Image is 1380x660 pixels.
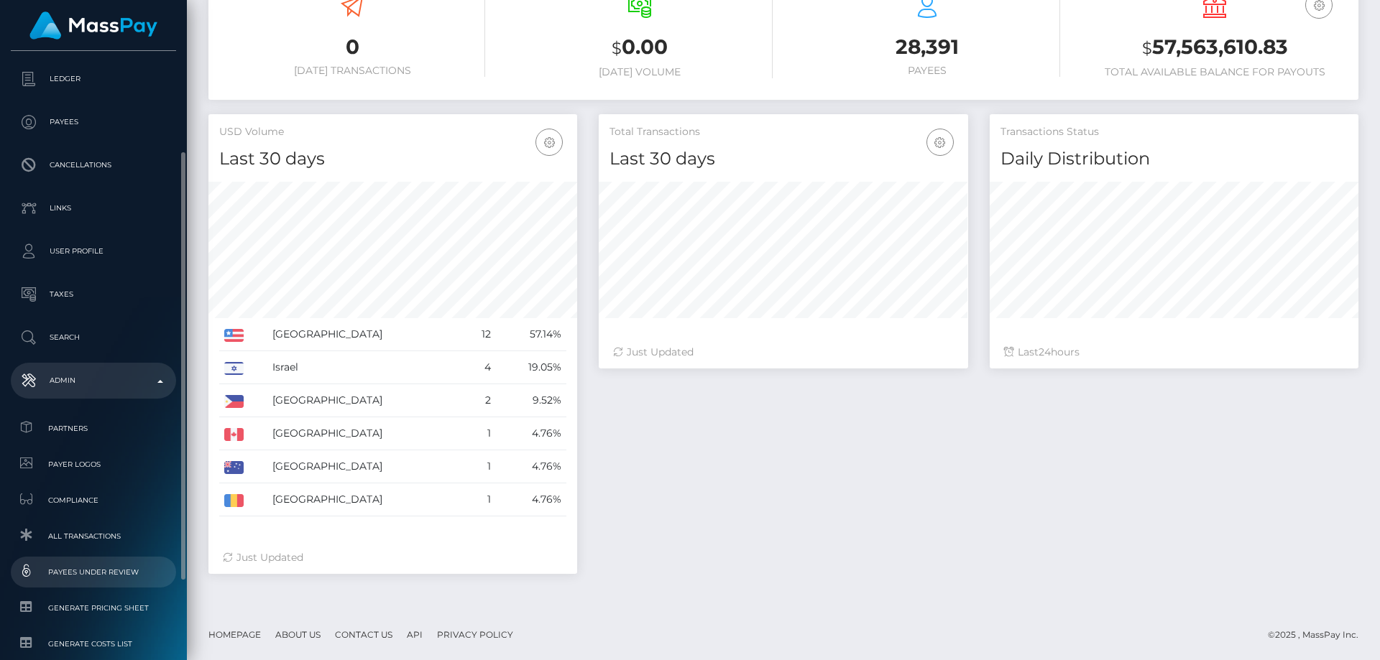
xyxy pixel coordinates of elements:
a: Payees under Review [11,557,176,587]
td: [GEOGRAPHIC_DATA] [267,318,464,351]
a: Payees [11,104,176,140]
td: Israel [267,351,464,384]
td: 12 [464,318,496,351]
td: 9.52% [496,384,566,417]
h5: Total Transactions [609,125,957,139]
a: Partners [11,413,176,444]
td: [GEOGRAPHIC_DATA] [267,417,464,450]
td: 1 [464,417,496,450]
td: 4 [464,351,496,384]
h5: Transactions Status [1000,125,1348,139]
span: Compliance [17,492,170,508]
td: 4.76% [496,417,566,450]
a: Ledger [11,61,176,97]
a: Generate Costs List [11,628,176,659]
td: 1 [464,483,496,516]
td: 1 [464,450,496,483]
img: AU.png [224,461,244,474]
span: Generate Pricing Sheet [17,600,170,616]
h6: [DATE] Transactions [219,65,485,77]
p: User Profile [17,241,170,262]
h4: Daily Distribution [1000,147,1348,172]
p: Search [17,327,170,348]
span: Generate Costs List [17,636,170,652]
a: All Transactions [11,521,176,552]
h6: [DATE] Volume [507,66,773,78]
h6: Payees [794,65,1060,77]
td: [GEOGRAPHIC_DATA] [267,450,464,483]
td: 19.05% [496,351,566,384]
h4: Last 30 days [609,147,957,172]
a: API [401,623,428,646]
h4: Last 30 days [219,147,566,172]
div: Just Updated [223,550,563,565]
a: Links [11,190,176,226]
a: About Us [270,623,326,646]
span: All Transactions [17,528,170,544]
img: RO.png [224,494,244,507]
img: MassPay Logo [29,11,157,39]
small: $ [612,38,622,58]
span: Payees under Review [17,564,170,580]
h6: Total Available Balance for Payouts [1082,66,1348,78]
p: Ledger [17,68,170,90]
a: Payer Logos [11,449,176,480]
img: CA.png [224,428,244,441]
h5: USD Volume [219,125,566,139]
div: © 2025 , MassPay Inc. [1268,627,1369,643]
p: Taxes [17,284,170,305]
h3: 0.00 [507,33,773,62]
a: Compliance [11,485,176,516]
img: US.png [224,329,244,342]
img: PH.png [224,395,244,408]
a: Contact Us [329,623,398,646]
span: Partners [17,420,170,437]
td: [GEOGRAPHIC_DATA] [267,384,464,417]
h3: 28,391 [794,33,1060,61]
div: Last hours [1004,345,1344,360]
td: 2 [464,384,496,417]
td: 4.76% [496,483,566,516]
p: Payees [17,111,170,133]
h3: 57,563,610.83 [1082,33,1348,62]
p: Links [17,197,170,219]
a: Privacy Policy [431,623,519,646]
p: Admin [17,370,170,391]
a: Taxes [11,276,176,312]
small: $ [1142,38,1152,58]
span: Payer Logos [17,456,170,473]
img: IL.png [224,362,244,375]
a: Homepage [203,623,267,646]
a: Admin [11,363,176,399]
td: 57.14% [496,318,566,351]
h3: 0 [219,33,485,61]
a: Generate Pricing Sheet [11,592,176,623]
td: [GEOGRAPHIC_DATA] [267,483,464,516]
span: 24 [1039,345,1051,358]
a: Cancellations [11,147,176,183]
div: Just Updated [613,345,953,360]
td: 4.76% [496,450,566,483]
a: Search [11,320,176,355]
p: Cancellations [17,154,170,176]
a: User Profile [11,233,176,269]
